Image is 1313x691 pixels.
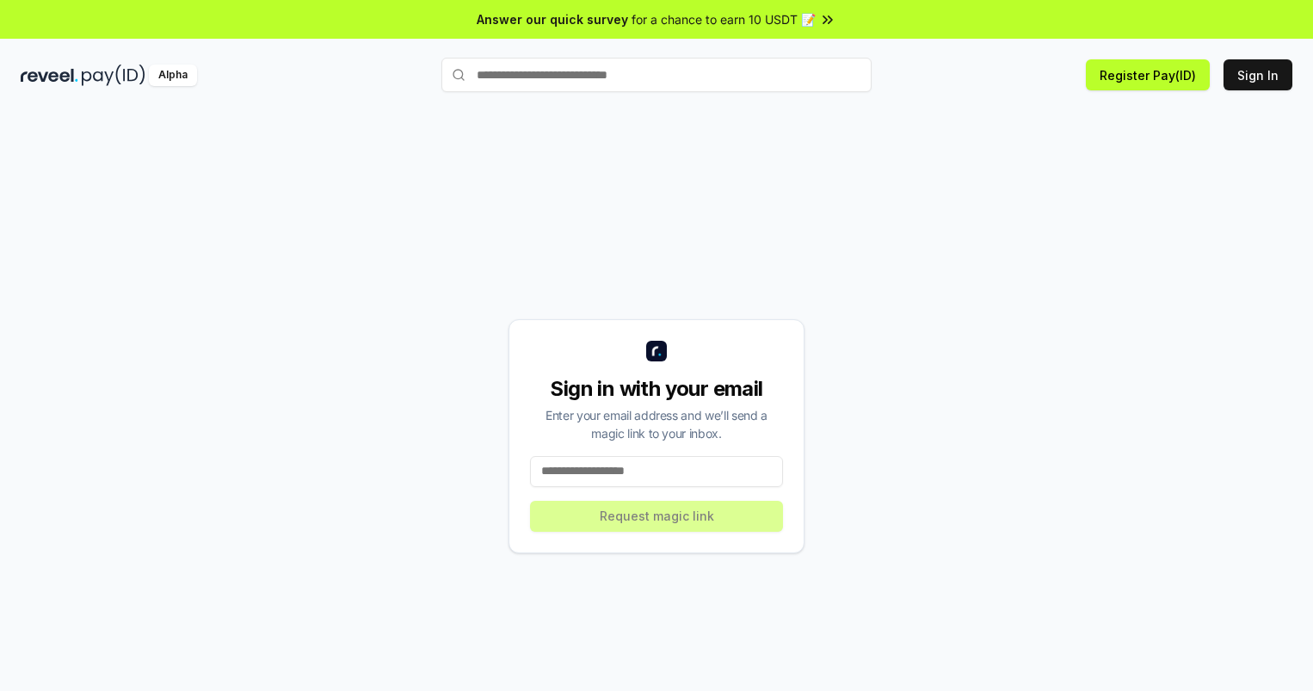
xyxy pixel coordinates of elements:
img: logo_small [646,341,667,361]
button: Register Pay(ID) [1086,59,1210,90]
div: Enter your email address and we’ll send a magic link to your inbox. [530,406,783,442]
div: Alpha [149,65,197,86]
span: for a chance to earn 10 USDT 📝 [632,10,816,28]
button: Sign In [1224,59,1292,90]
span: Answer our quick survey [477,10,628,28]
img: pay_id [82,65,145,86]
div: Sign in with your email [530,375,783,403]
img: reveel_dark [21,65,78,86]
